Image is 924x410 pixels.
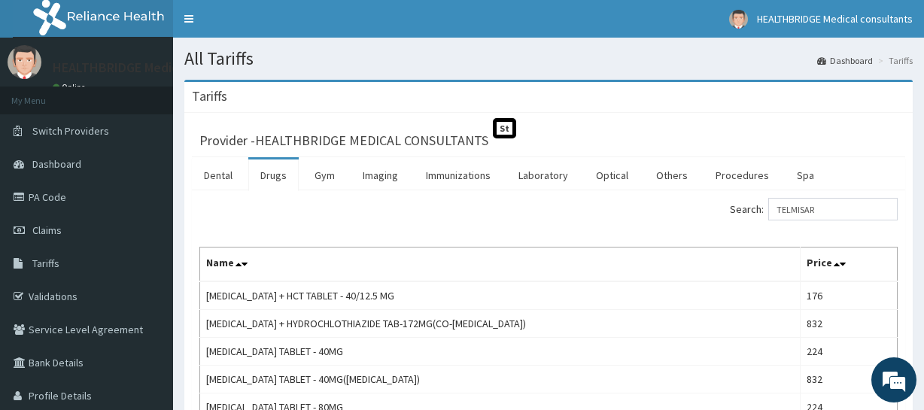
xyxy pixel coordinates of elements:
h1: All Tariffs [184,49,913,68]
td: [MEDICAL_DATA] TABLET - 40MG [200,338,801,366]
p: HEALTHBRIDGE Medical consultants [53,61,263,74]
a: Immunizations [414,159,503,191]
td: [MEDICAL_DATA] + HYDROCHLOTHIAZIDE TAB-172MG(CO-[MEDICAL_DATA]) [200,310,801,338]
td: 224 [800,338,897,366]
th: Name [200,248,801,282]
a: Gym [302,159,347,191]
a: Drugs [248,159,299,191]
label: Search: [730,198,898,220]
a: Others [644,159,700,191]
a: Dashboard [817,54,873,67]
span: Dashboard [32,157,81,171]
a: Laboratory [506,159,580,191]
img: User Image [8,45,41,79]
td: [MEDICAL_DATA] + HCT TABLET - 40/12.5 MG [200,281,801,310]
td: [MEDICAL_DATA] TABLET - 40MG([MEDICAL_DATA]) [200,366,801,393]
td: 176 [800,281,897,310]
a: Spa [785,159,826,191]
a: Online [53,82,89,93]
td: 832 [800,310,897,338]
span: Claims [32,223,62,237]
span: St [493,118,516,138]
a: Imaging [351,159,410,191]
h3: Provider - HEALTHBRIDGE MEDICAL CONSULTANTS [199,134,488,147]
a: Dental [192,159,245,191]
h3: Tariffs [192,90,227,103]
th: Price [800,248,897,282]
span: HEALTHBRIDGE Medical consultants [757,12,913,26]
td: 832 [800,366,897,393]
img: User Image [729,10,748,29]
span: Switch Providers [32,124,109,138]
span: Tariffs [32,257,59,270]
a: Optical [584,159,640,191]
li: Tariffs [874,54,913,67]
a: Procedures [704,159,781,191]
input: Search: [768,198,898,220]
